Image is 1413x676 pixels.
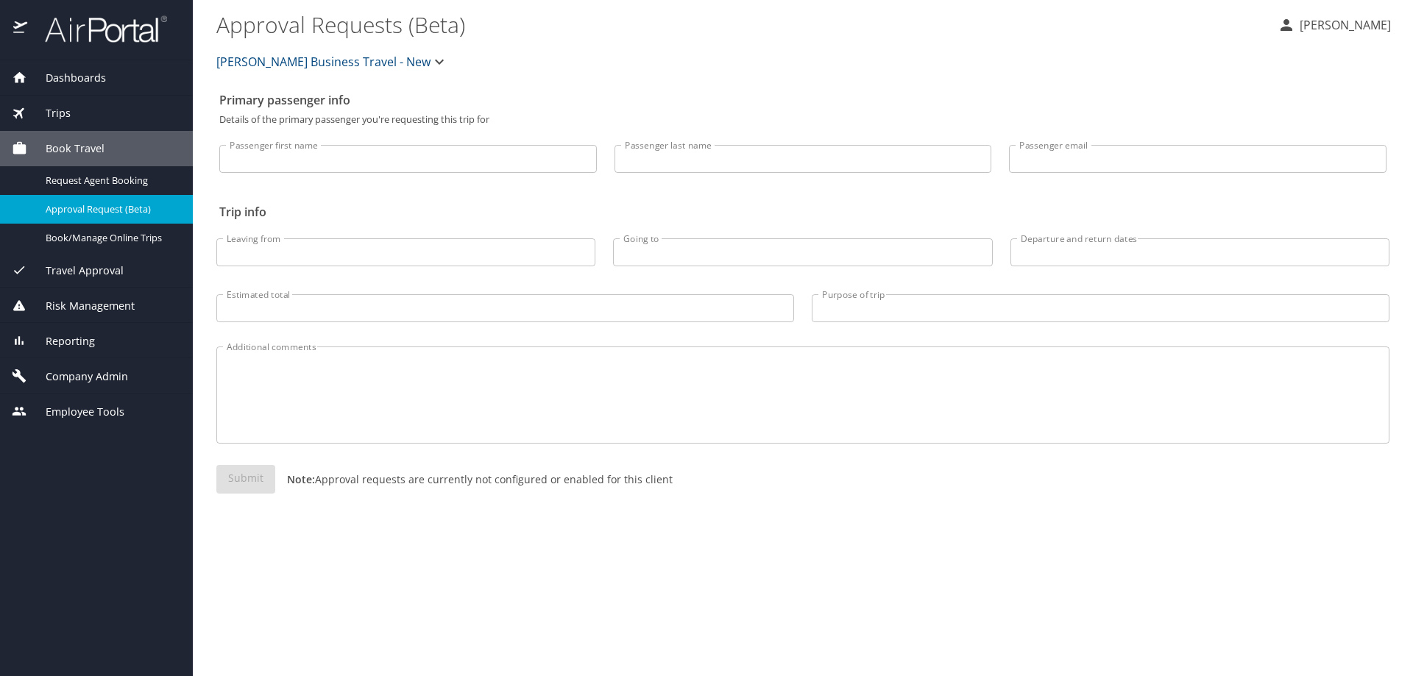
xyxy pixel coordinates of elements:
[27,298,135,314] span: Risk Management
[29,15,167,43] img: airportal-logo.png
[27,333,95,349] span: Reporting
[27,105,71,121] span: Trips
[219,115,1387,124] p: Details of the primary passenger you're requesting this trip for
[27,404,124,420] span: Employee Tools
[27,140,105,157] span: Book Travel
[219,88,1387,112] h2: Primary passenger info
[46,174,175,188] span: Request Agent Booking
[46,231,175,245] span: Book/Manage Online Trips
[210,47,454,77] button: [PERSON_NAME] Business Travel - New
[275,472,673,487] p: Approval requests are currently not configured or enabled for this client
[27,70,106,86] span: Dashboards
[1295,16,1391,34] p: [PERSON_NAME]
[46,202,175,216] span: Approval Request (Beta)
[216,1,1266,47] h1: Approval Requests (Beta)
[216,51,431,72] span: [PERSON_NAME] Business Travel - New
[287,472,315,486] strong: Note:
[27,263,124,279] span: Travel Approval
[219,200,1387,224] h2: Trip info
[13,15,29,43] img: icon-airportal.png
[1272,12,1397,38] button: [PERSON_NAME]
[27,369,128,385] span: Company Admin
